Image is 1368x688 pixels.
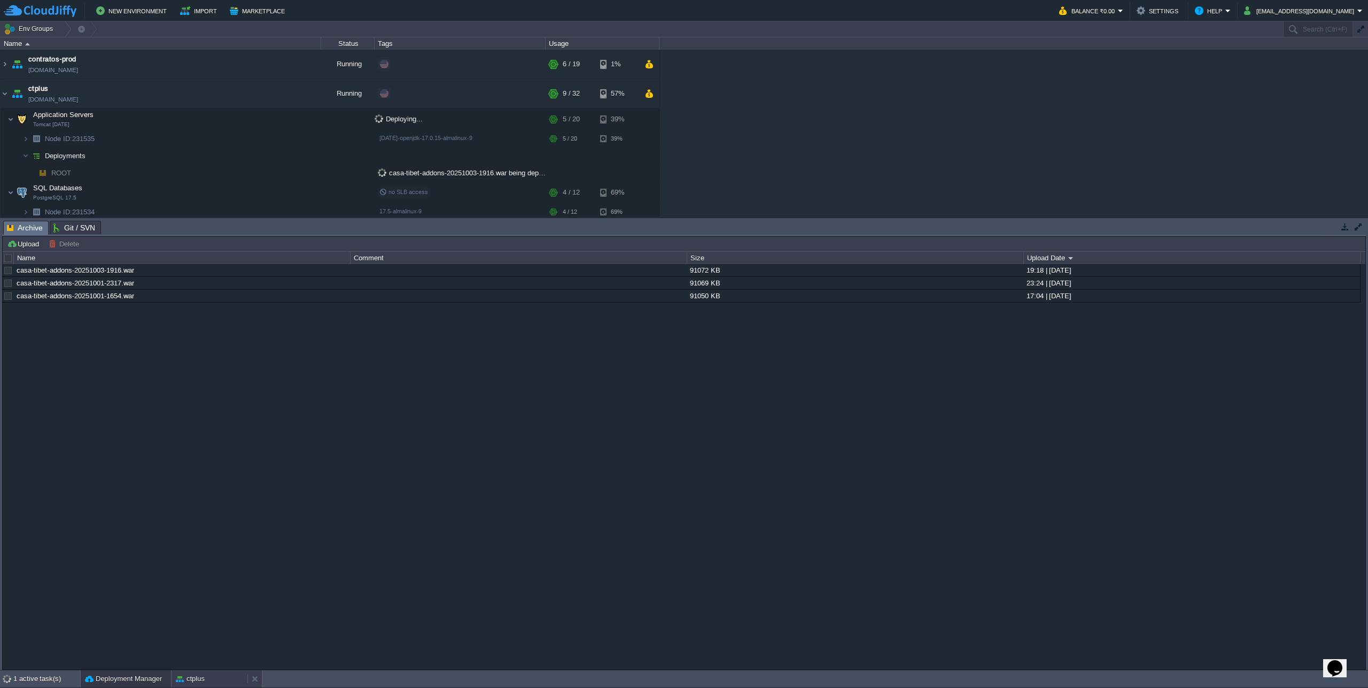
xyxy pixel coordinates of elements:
img: AMDAwAAAACH5BAEAAAAALAAAAAABAAEAAAICRAEAOw== [22,130,29,147]
button: Marketplace [230,4,288,17]
a: Node ID:231535 [44,134,96,143]
img: AMDAwAAAACH5BAEAAAAALAAAAAABAAEAAAICRAEAOw== [29,204,44,220]
div: Name [1,37,321,50]
div: 4 / 12 [563,204,577,220]
button: Help [1195,4,1225,17]
img: AMDAwAAAACH5BAEAAAAALAAAAAABAAEAAAICRAEAOw== [10,79,25,108]
img: AMDAwAAAACH5BAEAAAAALAAAAAABAAEAAAICRAEAOw== [10,50,25,79]
span: Git / SVN [53,221,95,234]
img: AMDAwAAAACH5BAEAAAAALAAAAAABAAEAAAICRAEAOw== [7,182,14,203]
div: 4 / 12 [563,182,580,203]
span: casa-tibet-addons-20251003-1916.war being deployed... [378,168,562,177]
div: 69% [600,204,635,220]
span: SQL Databases [32,183,84,192]
img: CloudJiffy [4,4,76,18]
div: 69% [600,182,635,203]
button: Settings [1137,4,1182,17]
div: 57% [600,79,635,108]
div: Comment [351,252,687,264]
img: AMDAwAAAACH5BAEAAAAALAAAAAABAAEAAAICRAEAOw== [22,148,29,164]
a: Application ServersTomcat [DATE] [32,111,95,119]
div: Status [322,37,374,50]
span: PostgreSQL 17.5 [33,195,76,201]
a: SQL DatabasesPostgreSQL 17.5 [32,184,84,192]
button: Delete [49,239,82,249]
button: Balance ₹0.00 [1059,4,1118,17]
a: ctplus [28,83,49,94]
span: 231534 [44,207,96,217]
div: 23:24 | [DATE] [1024,277,1359,289]
a: [DOMAIN_NAME] [28,65,78,75]
img: AMDAwAAAACH5BAEAAAAALAAAAAABAAEAAAICRAEAOw== [29,130,44,147]
div: Upload Date [1024,252,1360,264]
a: contratos-prod [28,54,76,65]
div: 19:18 | [DATE] [1024,264,1359,276]
img: AMDAwAAAACH5BAEAAAAALAAAAAABAAEAAAICRAEAOw== [7,109,14,130]
span: 17.5-almalinux-9 [379,208,422,214]
div: 91050 KB [687,290,1023,302]
a: Deployments [44,151,87,160]
iframe: chat widget [1323,645,1357,677]
img: AMDAwAAAACH5BAEAAAAALAAAAAABAAEAAAICRAEAOw== [35,165,50,181]
button: ctplus [176,674,205,684]
a: [DOMAIN_NAME] [28,94,78,105]
div: Running [321,79,375,108]
img: AMDAwAAAACH5BAEAAAAALAAAAAABAAEAAAICRAEAOw== [1,50,9,79]
button: Deployment Manager [85,674,162,684]
div: Running [321,50,375,79]
span: Node ID: [45,135,72,143]
div: 91072 KB [687,264,1023,276]
span: Archive [7,221,43,235]
img: AMDAwAAAACH5BAEAAAAALAAAAAABAAEAAAICRAEAOw== [25,43,30,45]
a: ROOT [50,168,73,177]
button: Env Groups [4,21,57,36]
button: Import [180,4,220,17]
div: 17:04 | [DATE] [1024,290,1359,302]
span: Deploying... [375,114,423,123]
img: AMDAwAAAACH5BAEAAAAALAAAAAABAAEAAAICRAEAOw== [29,165,35,181]
img: AMDAwAAAACH5BAEAAAAALAAAAAABAAEAAAICRAEAOw== [1,79,9,108]
span: 231535 [44,134,96,143]
img: AMDAwAAAACH5BAEAAAAALAAAAAABAAEAAAICRAEAOw== [14,109,29,130]
div: 6 / 19 [563,50,580,79]
div: Name [14,252,350,264]
span: Application Servers [32,110,95,119]
button: Upload [7,239,42,249]
div: 39% [600,130,635,147]
div: 1% [600,50,635,79]
button: New Environment [96,4,170,17]
div: Usage [546,37,659,50]
img: AMDAwAAAACH5BAEAAAAALAAAAAABAAEAAAICRAEAOw== [29,148,44,164]
a: casa-tibet-addons-20251003-1916.war [17,266,134,274]
div: 5 / 20 [563,130,577,147]
img: AMDAwAAAACH5BAEAAAAALAAAAAABAAEAAAICRAEAOw== [14,182,29,203]
a: casa-tibet-addons-20251001-2317.war [17,279,134,287]
a: Node ID:231534 [44,207,96,217]
span: no SLB access [379,189,428,195]
img: AMDAwAAAACH5BAEAAAAALAAAAAABAAEAAAICRAEAOw== [22,204,29,220]
button: [EMAIL_ADDRESS][DOMAIN_NAME] [1244,4,1357,17]
div: Tags [375,37,545,50]
span: [DATE]-openjdk-17.0.15-almalinux-9 [379,135,472,141]
div: 39% [600,109,635,130]
a: casa-tibet-addons-20251001-1654.war [17,292,134,300]
div: 1 active task(s) [13,670,80,687]
div: Size [688,252,1023,264]
div: 91069 KB [687,277,1023,289]
div: 5 / 20 [563,109,580,130]
div: 9 / 32 [563,79,580,108]
span: Tomcat [DATE] [33,121,69,128]
span: Node ID: [45,208,72,216]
